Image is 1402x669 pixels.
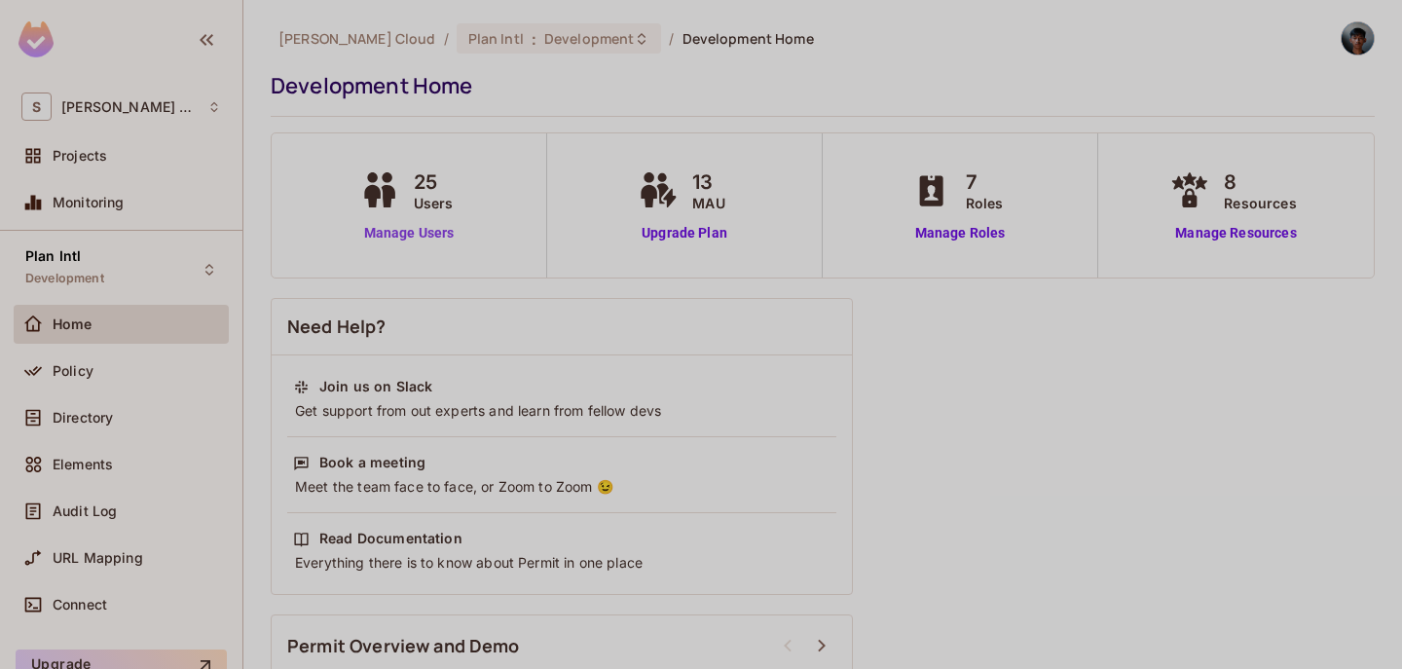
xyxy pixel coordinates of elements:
[21,93,52,121] span: S
[53,316,92,332] span: Home
[53,457,113,472] span: Elements
[468,29,524,48] span: Plan Intl
[692,167,724,197] span: 13
[1342,22,1374,55] img: Wanfah Diva
[293,553,830,573] div: Everything there is to know about Permit in one place
[53,503,117,519] span: Audit Log
[287,634,520,658] span: Permit Overview and Demo
[18,21,54,57] img: SReyMgAAAABJRU5ErkJggg==
[414,193,454,213] span: Users
[531,31,537,47] span: :
[53,550,143,566] span: URL Mapping
[355,223,463,243] a: Manage Users
[53,410,113,426] span: Directory
[669,29,674,48] li: /
[287,315,387,339] span: Need Help?
[544,29,634,48] span: Development
[293,401,830,421] div: Get support from out experts and learn from fellow devs
[25,248,81,264] span: Plan Intl
[61,99,198,115] span: Workspace: Sawala Cloud
[278,29,436,48] span: the active workspace
[1224,193,1296,213] span: Resources
[444,29,449,48] li: /
[319,453,425,472] div: Book a meeting
[414,167,454,197] span: 25
[25,271,104,286] span: Development
[319,529,462,548] div: Read Documentation
[966,193,1004,213] span: Roles
[1224,167,1296,197] span: 8
[907,223,1014,243] a: Manage Roles
[53,597,107,613] span: Connect
[319,377,432,396] div: Join us on Slack
[53,148,107,164] span: Projects
[293,477,830,497] div: Meet the team face to face, or Zoom to Zoom 😉
[53,195,125,210] span: Monitoring
[271,71,1365,100] div: Development Home
[634,223,734,243] a: Upgrade Plan
[966,167,1004,197] span: 7
[692,193,724,213] span: MAU
[1165,223,1306,243] a: Manage Resources
[53,363,93,379] span: Policy
[683,29,814,48] span: Development Home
